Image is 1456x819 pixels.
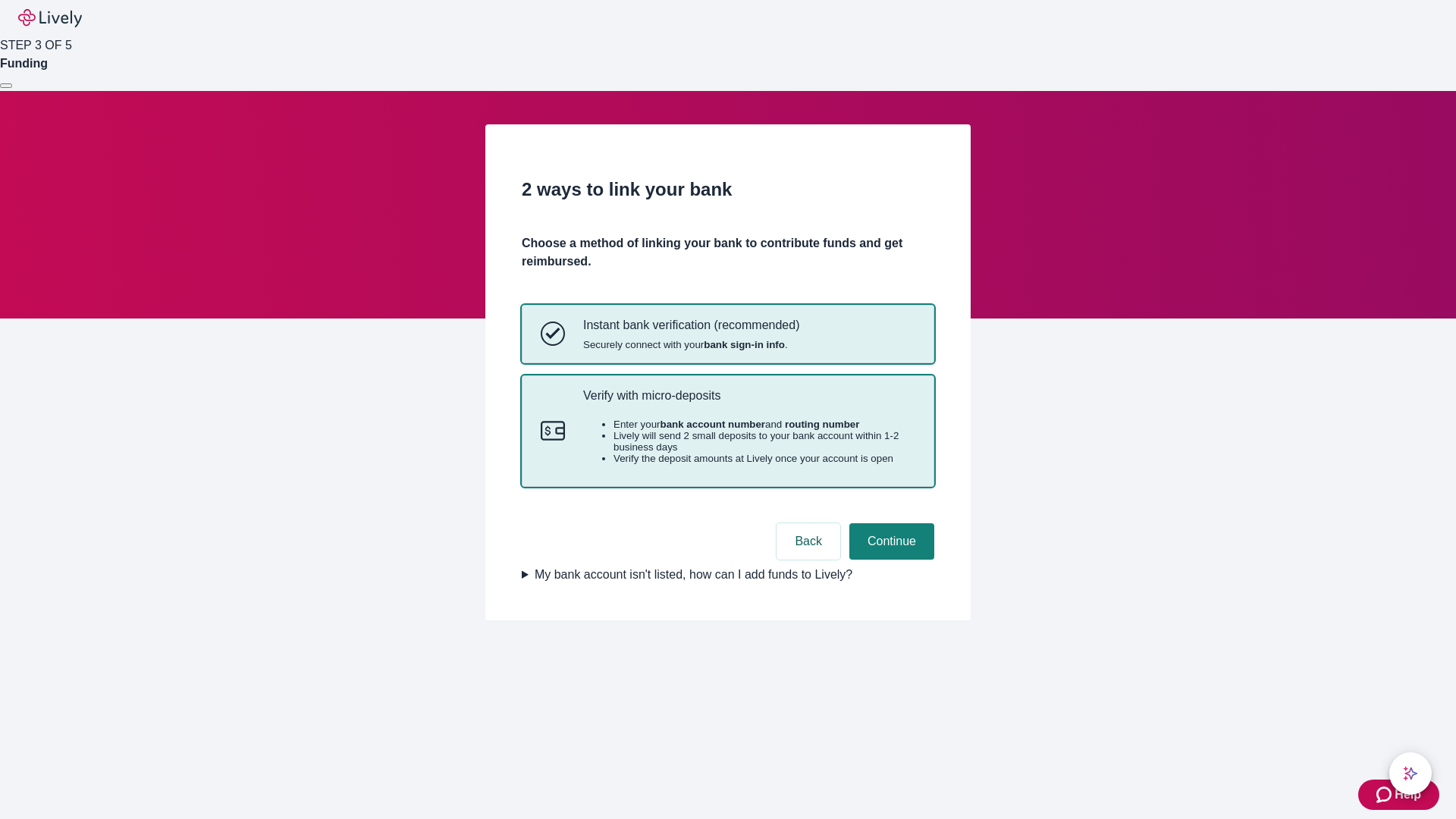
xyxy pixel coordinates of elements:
[583,388,915,403] p: Verify with micro-deposits
[1403,766,1418,781] svg: Lively AI Assistant
[613,419,915,430] li: Enter your and
[522,306,934,362] button: Instant bank verificationInstant bank verification (recommended)Securely connect with yourbank si...
[785,419,859,430] strong: routing number
[1358,780,1439,810] button: Zendesk support iconHelp
[1395,786,1421,804] span: Help
[541,419,565,443] svg: Micro-deposits
[704,339,785,350] strong: bank sign-in info
[613,430,915,453] li: Lively will send 2 small deposits to your bank account within 1-2 business days
[522,176,934,203] h2: 2 ways to link your bank
[1376,786,1395,804] svg: Zendesk support icon
[777,523,840,560] button: Back
[1389,752,1432,795] button: chat
[541,322,565,346] svg: Instant bank verification
[613,453,915,464] li: Verify the deposit amounts at Lively once your account is open
[18,9,82,27] img: Lively
[522,234,934,271] h4: Choose a method of linking your bank to contribute funds and get reimbursed.
[583,318,799,332] p: Instant bank verification (recommended)
[522,376,934,487] button: Micro-depositsVerify with micro-depositsEnter yourbank account numberand routing numberLively wil...
[661,419,766,430] strong: bank account number
[522,566,934,584] summary: My bank account isn't listed, how can I add funds to Lively?
[583,339,799,350] span: Securely connect with your .
[849,523,934,560] button: Continue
